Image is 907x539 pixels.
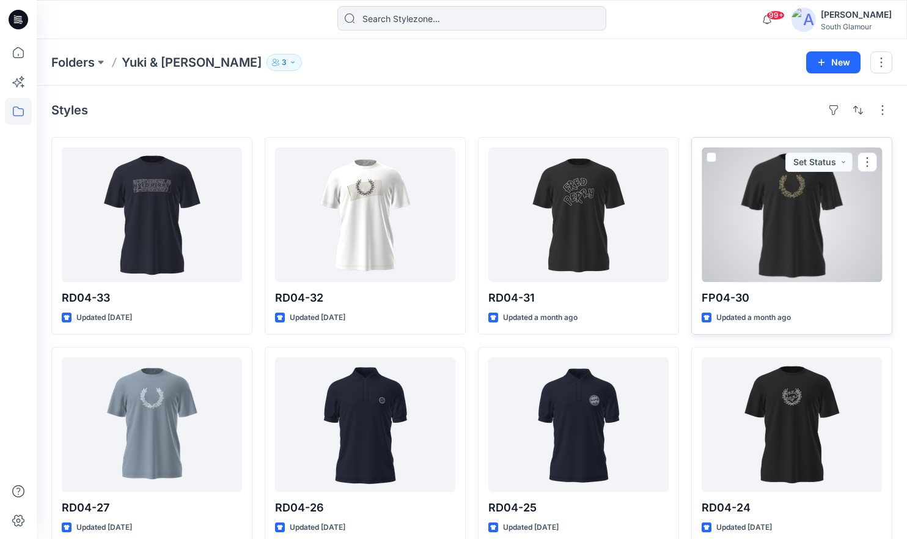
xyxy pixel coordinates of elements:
p: Updated [DATE] [290,521,345,534]
p: RD04-32 [275,289,455,307]
a: RD04-32 [275,147,455,282]
p: Updated [DATE] [76,311,132,324]
button: New [806,51,861,73]
p: Updated a month ago [503,311,578,324]
p: Updated a month ago [716,311,791,324]
a: RD04-33 [62,147,242,282]
span: 99+ [766,10,785,20]
p: Yuki & [PERSON_NAME] [122,54,262,71]
a: RD04-26 [275,357,455,492]
p: RD04-33 [62,289,242,307]
input: Search Stylezone… [337,6,606,31]
a: RD04-24 [702,357,882,492]
button: 3 [266,54,302,71]
p: FP04-30 [702,289,882,307]
p: RD04-27 [62,499,242,516]
p: Updated [DATE] [290,311,345,324]
p: Updated [DATE] [716,521,772,534]
p: RD04-26 [275,499,455,516]
a: RD04-27 [62,357,242,492]
a: RD04-25 [488,357,669,492]
p: RD04-25 [488,499,669,516]
p: RD04-31 [488,289,669,307]
img: avatar [791,7,816,32]
p: Updated [DATE] [503,521,559,534]
h4: Styles [51,103,88,117]
a: FP04-30 [702,147,882,282]
p: RD04-24 [702,499,882,516]
div: South Glamour [821,22,892,31]
div: [PERSON_NAME] [821,7,892,22]
p: Updated [DATE] [76,521,132,534]
a: RD04-31 [488,147,669,282]
a: Folders [51,54,95,71]
p: 3 [282,56,287,69]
